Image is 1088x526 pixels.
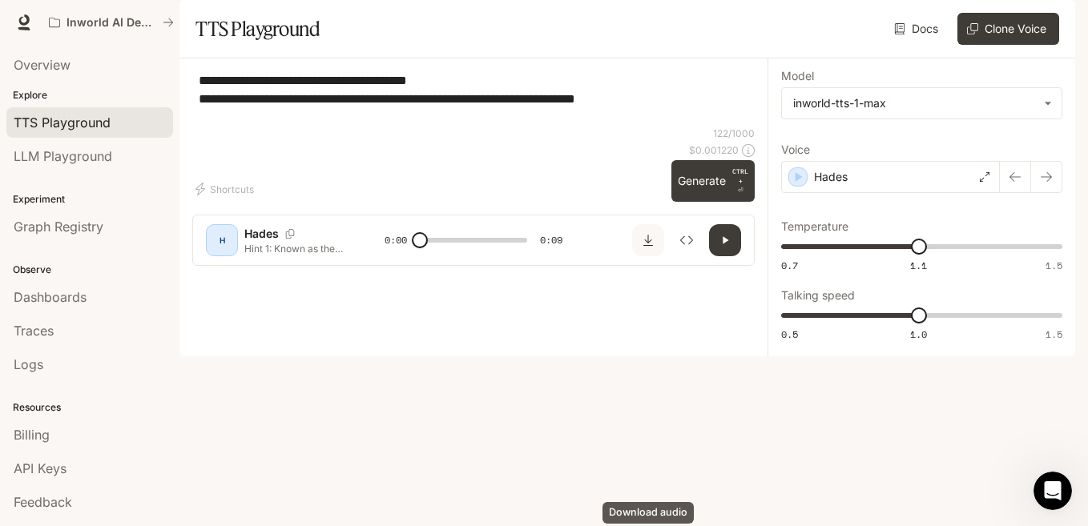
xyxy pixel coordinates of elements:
[540,232,562,248] span: 0:09
[632,224,664,256] button: Download audio
[209,227,235,253] div: H
[66,16,156,30] p: Inworld AI Demos
[1046,327,1062,341] span: 1.5
[279,229,301,239] button: Copy Voice ID
[244,242,346,255] p: Hint 1: Known as the ‘King of Rock & Roll.’ Hint 2: His dance moves and hits like *Jailhouse Rock...
[602,502,694,524] div: Download audio
[1046,259,1062,272] span: 1.5
[671,224,703,256] button: Inspect
[793,95,1036,111] div: inworld-tts-1-max
[385,232,407,248] span: 0:00
[732,167,748,195] p: ⏎
[781,327,798,341] span: 0.5
[781,144,810,155] p: Voice
[671,160,755,202] button: GenerateCTRL +⏎
[781,70,814,82] p: Model
[781,290,855,301] p: Talking speed
[910,327,927,341] span: 1.0
[732,167,748,186] p: CTRL +
[192,176,260,202] button: Shortcuts
[244,226,279,242] p: Hades
[891,13,945,45] a: Docs
[195,13,320,45] h1: TTS Playground
[814,169,848,185] p: Hades
[781,221,848,232] p: Temperature
[42,6,181,38] button: All workspaces
[1034,472,1072,510] iframe: Intercom live chat
[713,126,755,140] p: 122 / 1000
[957,13,1059,45] button: Clone Voice
[910,259,927,272] span: 1.1
[689,143,739,157] p: $ 0.001220
[781,259,798,272] span: 0.7
[782,88,1062,118] div: inworld-tts-1-max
